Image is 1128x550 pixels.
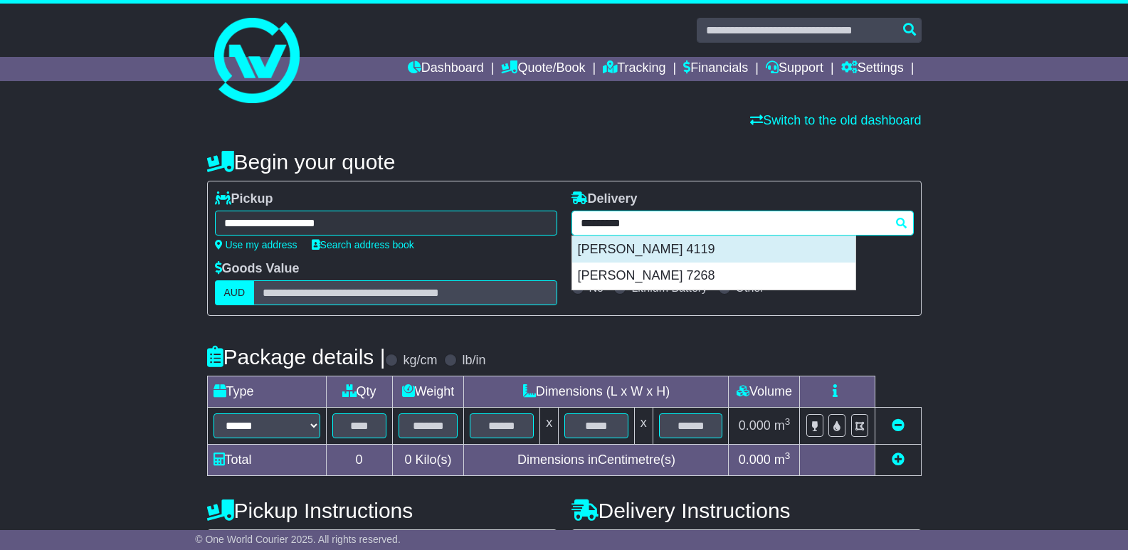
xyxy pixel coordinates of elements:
[892,418,905,433] a: Remove this item
[785,416,791,427] sup: 3
[215,280,255,305] label: AUD
[501,57,585,81] a: Quote/Book
[207,376,326,408] td: Type
[207,499,557,522] h4: Pickup Instructions
[739,418,771,433] span: 0.000
[841,57,904,81] a: Settings
[571,191,638,207] label: Delivery
[207,150,922,174] h4: Begin your quote
[572,236,855,263] div: [PERSON_NAME] 4119
[729,376,800,408] td: Volume
[462,353,485,369] label: lb/in
[572,263,855,290] div: [PERSON_NAME] 7268
[634,408,653,445] td: x
[683,57,748,81] a: Financials
[892,453,905,467] a: Add new item
[403,353,437,369] label: kg/cm
[195,534,401,545] span: © One World Courier 2025. All rights reserved.
[739,453,771,467] span: 0.000
[326,376,392,408] td: Qty
[464,376,729,408] td: Dimensions (L x W x H)
[603,57,665,81] a: Tracking
[215,191,273,207] label: Pickup
[766,57,823,81] a: Support
[571,211,914,236] typeahead: Please provide city
[464,445,729,476] td: Dimensions in Centimetre(s)
[326,445,392,476] td: 0
[215,239,297,250] a: Use my address
[207,445,326,476] td: Total
[774,453,791,467] span: m
[392,445,464,476] td: Kilo(s)
[774,418,791,433] span: m
[312,239,414,250] a: Search address book
[404,453,411,467] span: 0
[540,408,559,445] td: x
[207,345,386,369] h4: Package details |
[215,261,300,277] label: Goods Value
[571,499,922,522] h4: Delivery Instructions
[750,113,921,127] a: Switch to the old dashboard
[392,376,464,408] td: Weight
[785,450,791,461] sup: 3
[408,57,484,81] a: Dashboard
